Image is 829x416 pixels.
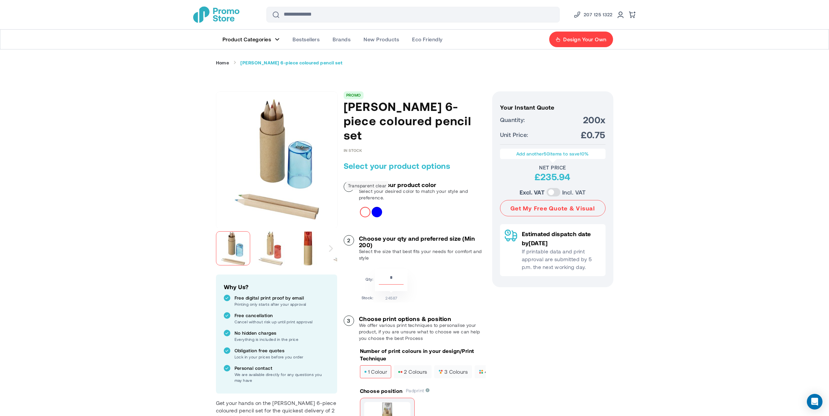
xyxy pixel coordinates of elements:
img: Kram 6-piece coloured pencil set [216,231,250,265]
div: Kram 6-piece coloured pencil set [291,228,328,269]
span: 1 colour [364,369,387,374]
span: 10% [580,151,589,156]
p: Obligation free quotes [235,347,329,354]
a: Phone [573,11,613,19]
span: Unit Price: [500,130,528,139]
p: Estimated dispatch date by [522,229,601,248]
td: Qty: [362,269,374,291]
div: Net Price [500,164,606,171]
span: Bestsellers [293,36,320,43]
h3: Choose your product color [359,181,486,188]
a: store logo [193,7,239,23]
button: Get My Free Quote & Visual [500,200,606,216]
td: 24587 [375,293,407,301]
label: Incl. VAT [562,188,586,197]
p: Add another items to save [503,151,602,157]
p: Select the size that best fits your needs for comfort and style [359,248,486,261]
div: Next [325,228,337,269]
span: 3 colours [438,369,468,374]
span: Brands [333,36,350,43]
span: 2 colours [398,369,427,374]
p: Printing only starts after your approval [235,301,329,307]
img: Delivery [505,229,517,242]
div: Kram 6-piece coloured pencil set [253,228,291,269]
h2: Select your product options [344,161,486,171]
h1: [PERSON_NAME] 6-piece coloured pencil set [344,99,486,142]
div: £235.94 [500,171,606,182]
span: £0.75 [581,129,605,141]
span: Quantity: [500,115,525,124]
span: 200x [583,114,606,126]
span: Padprint [406,388,430,393]
p: Free cancellation [235,312,329,319]
a: Home [216,60,229,66]
div: Open Intercom Messenger [807,394,822,409]
p: We are available directly for any questions you may have [235,371,329,383]
span: New Products [364,36,399,43]
p: Cancel without risk up until print approval [235,319,329,325]
p: No hidden charges [235,330,329,336]
td: Stock: [362,293,374,301]
p: If printable data and print approval are submitted by 5 p.m. the next working day. [522,248,601,271]
strong: [PERSON_NAME] 6-piece coloured pencil set [240,60,342,66]
div: Kram 6-piece coloured pencil set [216,228,253,269]
div: Transparent clear [348,183,387,189]
p: Everything is included in the price [235,336,329,342]
h3: Your Instant Quote [500,104,606,111]
span: 207 125 1322 [584,11,613,19]
p: Personal contact [235,365,329,371]
p: Select your desired color to match your style and preference. [359,188,486,201]
h3: Choose your qty and preferred size (Min 200) [359,235,486,248]
label: Excl. VAT [520,188,545,197]
p: We offer various print techniques to personalise your product, if you are unsure what to choose w... [359,322,486,342]
div: Blue [372,207,382,217]
p: Free digital print proof by email [235,295,329,301]
span: Design Your Own [563,36,606,43]
div: Availability [344,148,362,153]
p: Choose position [360,387,403,395]
img: Promotional Merchandise [193,7,239,23]
p: Number of print colours in your design/Print Technique [360,347,486,362]
h2: Why Us? [224,282,329,291]
img: Kram 6-piece coloured pencil set [216,99,337,220]
span: In stock [344,148,362,153]
span: Eco Friendly [412,36,443,43]
span: Product Categories [222,36,271,43]
img: Kram 6-piece coloured pencil set [291,231,325,265]
span: [DATE] [529,239,548,247]
span: 4 colours [479,369,508,374]
a: PROMO [346,93,361,97]
span: 50 [544,151,550,156]
h3: Choose print options & position [359,315,486,322]
img: Kram 6-piece coloured pencil set [253,231,288,265]
div: Transparent clear [360,207,370,217]
p: Lock in your prices before you order [235,354,329,360]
